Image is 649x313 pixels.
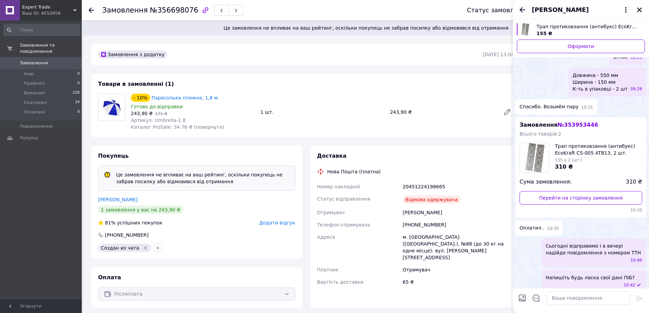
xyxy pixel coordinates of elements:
div: 243,90 ₴ [387,107,498,117]
span: № 353953446 [557,122,598,128]
button: Відкрити шаблони відповідей [532,294,541,302]
span: Готово до відправки [131,104,183,109]
span: 34 [75,99,80,106]
span: Вартість доставки [317,279,364,285]
div: Відмова одержувача [403,195,461,204]
span: 310 ₴ [626,178,642,186]
span: Отримувач [317,210,345,215]
span: Expert Trade [22,4,73,10]
span: Платник [317,267,339,272]
span: Каталог ProSale: 34.76 ₴ (повернута) [131,124,224,130]
div: Статус замовлення [467,7,529,14]
span: Доставка [317,153,347,159]
div: Нова Пошта (платна) [326,168,383,175]
div: успішних покупок [98,219,163,226]
time: [DATE] 13:04 [483,52,514,57]
span: 271 ₴ [155,111,167,116]
div: Ваш ID: 4010956 [22,10,82,16]
span: Трап протиковзання (антибукс) EcoKraft CS-005 ATB13, 2 шт. (2000000159010) [537,23,639,30]
span: Трап протиковзання (антибукс) EcoKraft CS-005 ATB13, 2 шт. (2000000159010) [555,143,642,156]
button: Назад [518,6,526,14]
span: Замовлення та повідомлення [20,42,82,54]
span: 10:35 23.07.2025 [547,226,559,232]
div: - 10% [131,94,150,102]
span: Номер накладної [317,184,360,189]
span: Адреса [317,234,335,240]
span: Создан из чата [101,245,139,251]
span: Артикул: Umbrella-1.8 [131,118,186,123]
span: [PERSON_NAME] [532,5,589,14]
input: Пошук [3,24,80,36]
span: Оплатил . [520,224,544,232]
a: Оформити [517,40,645,53]
span: Повідомлення [20,123,53,129]
span: 81% [105,220,115,225]
div: м. [GEOGRAPHIC_DATA] ([GEOGRAPHIC_DATA].), №88 (до 30 кг на одне місце): вул. [PERSON_NAME][STREE... [401,231,515,264]
span: 226 [73,90,80,96]
div: 20451224198665 [401,181,515,193]
div: Це замовлення не впливає на ваш рейтинг, оскільки покупець не забрав посилку або відмовився від о... [113,171,292,185]
span: Оплата [98,274,121,281]
span: Нові [24,71,34,77]
span: 0 [77,80,80,87]
span: Напишіть будь ласка свої дані ПІБ? [546,274,635,281]
div: [PHONE_NUMBER] [401,219,515,231]
a: [PERSON_NAME] [98,197,138,202]
span: Замовлення [20,60,48,66]
div: 1 замовлення у вас на 243,90 ₴ [98,206,183,214]
img: 6264865863_w100_h100_trap-protivoskolzheniya-antibuks.jpg [519,23,531,35]
span: Покупець [98,153,129,159]
span: 09:26 23.07.2025 [630,86,642,92]
span: Прийняті [24,80,45,87]
button: [PERSON_NAME] [532,5,630,14]
span: Додати відгук [259,220,295,225]
span: №356698076 [150,6,198,14]
img: 6264865863_w160_h160_trap-protikovzannya-antibuks.jpg [520,143,549,172]
span: 10:31 23.07.2025 [581,105,593,110]
span: 0 [77,109,80,115]
span: Сума замовлення: [520,178,572,186]
div: Отримувач [401,264,515,276]
span: Статус відправлення [317,196,370,202]
span: Довжина - 550 мм Ширина - 150 мм К-ть в упаковці - 2 шт [573,72,628,92]
span: Телефон отримувача [317,222,370,228]
span: 0 [77,71,80,77]
span: 10:35 23.07.2025 [520,207,642,213]
div: [PERSON_NAME] [401,206,515,219]
span: Замовлення [102,6,148,14]
span: Виконані [24,90,45,96]
div: [PHONE_NUMBER] [104,232,149,238]
img: Парасолька пляжна, 1,8 м [98,98,125,117]
div: 1 шт. [258,107,387,117]
div: Повернутися назад [89,7,94,14]
span: 09:25 23.07.2025 [630,55,642,61]
span: Сьогодні відправимо і в вечері надійде повідомлення з номером ТТН [546,242,642,256]
span: Замовлення [520,122,598,128]
a: Парасолька пляжна, 1,8 м [152,95,218,100]
a: Перейти на сторінку замовлення [520,191,642,205]
a: Переглянути товар [517,23,645,37]
span: 155 x 2 (шт.) [555,158,582,162]
span: Скасовані [24,99,47,106]
span: Покупці [20,135,38,141]
span: 310 ₴ [555,163,573,170]
span: 243,90 ₴ [131,111,153,116]
span: Оплачені [24,109,45,115]
div: 65 ₴ [401,276,515,288]
svg: Видалити мітку [143,245,148,251]
span: Це замовлення не впливає на ваш рейтинг, оскільки покупець не забрав посилку або відмовився від о... [91,25,641,31]
span: Спасибо. Возьмём пару [520,103,578,110]
span: 10:42 23.07.2025 [623,282,635,288]
span: Товари в замовленні (1) [98,81,174,87]
button: Закрити [635,6,644,14]
span: 155 ₴ [537,31,552,36]
span: 10:40 23.07.2025 [630,257,642,263]
div: Замовлення з додатку [98,50,167,59]
span: Всього товарів: 2 [520,131,561,137]
a: Редагувати [500,105,514,119]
